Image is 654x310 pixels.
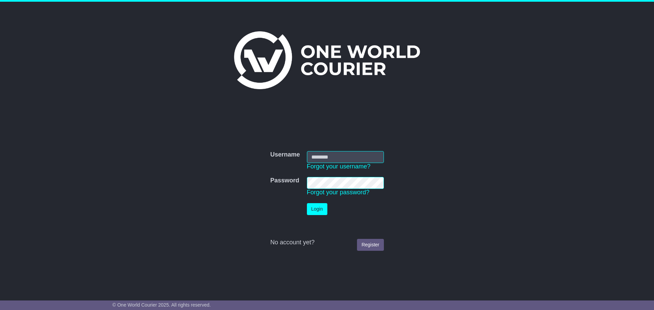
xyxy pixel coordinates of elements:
label: Password [270,177,299,184]
img: One World [234,31,420,89]
a: Forgot your password? [307,189,370,196]
a: Register [357,239,384,251]
button: Login [307,203,327,215]
a: Forgot your username? [307,163,371,170]
div: No account yet? [270,239,384,246]
span: © One World Courier 2025. All rights reserved. [112,302,211,308]
label: Username [270,151,300,159]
